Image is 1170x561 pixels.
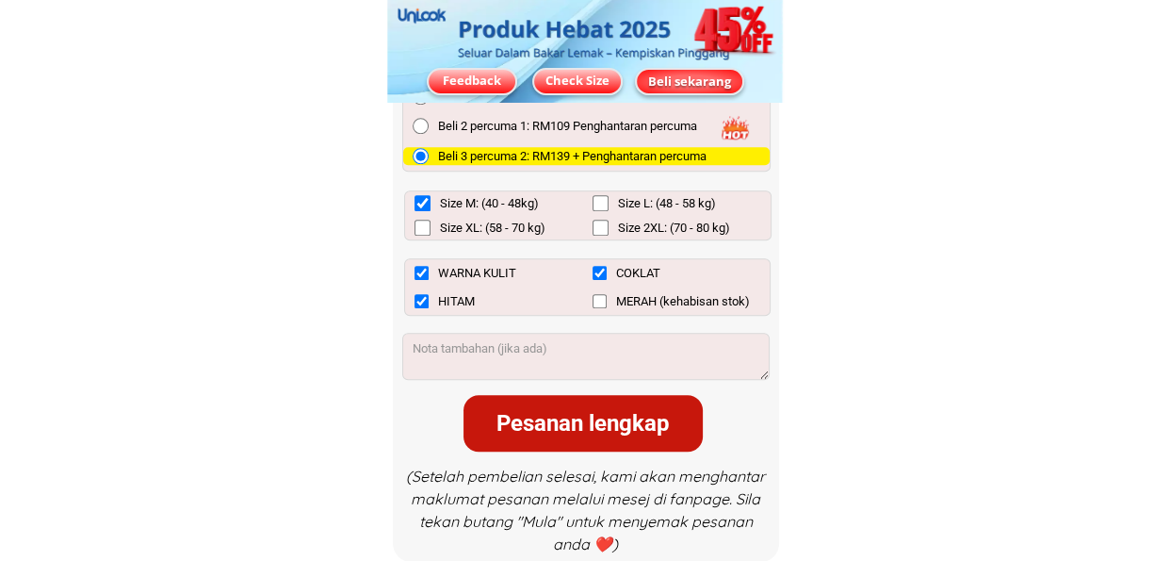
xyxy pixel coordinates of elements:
input: Size 2XL: (70 - 80 kg) [593,220,609,236]
span: HITAM [438,292,475,311]
input: Beli 3 percuma 2: RM139 + Penghantaran percuma [413,148,429,164]
span: MERAH (kehabisan stok) [616,292,750,311]
input: MERAH (kehabisan stok) [593,294,607,308]
span: Beli 2 percuma 1: RM109 Penghantaran percuma [438,117,697,136]
span: WARNA KULIT [438,264,516,283]
input: WARNA KULIT [414,266,429,280]
input: Beli 2 percuma 1: RM109 Penghantaran percuma [413,118,429,134]
span: Size 2XL: (70 - 80 kg) [618,219,730,238]
span: Beli 3 percuma 2: RM139 + Penghantaran percuma [438,147,707,166]
div: Pesanan lengkap [463,406,703,440]
div: Check Size [534,72,621,91]
span: Size L: (48 - 58 kg) [618,194,716,213]
input: Size XL: (58 - 70 kg) [414,220,431,236]
input: Size L: (48 - 58 kg) [593,195,609,211]
input: HITAM [414,294,429,308]
span: Size M: (40 - 48kg) [440,194,539,213]
p: (Setelah pembelian selesai, kami akan menghantar maklumat pesanan melalui mesej di fanpage. Sila ... [399,465,772,555]
span: COKLAT [616,264,660,283]
input: COKLAT [593,266,607,280]
span: Size XL: (58 - 70 kg) [440,219,545,238]
input: Size M: (40 - 48kg) [414,195,431,211]
div: Feedback [429,72,515,91]
div: Beli sekarang [637,72,744,91]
